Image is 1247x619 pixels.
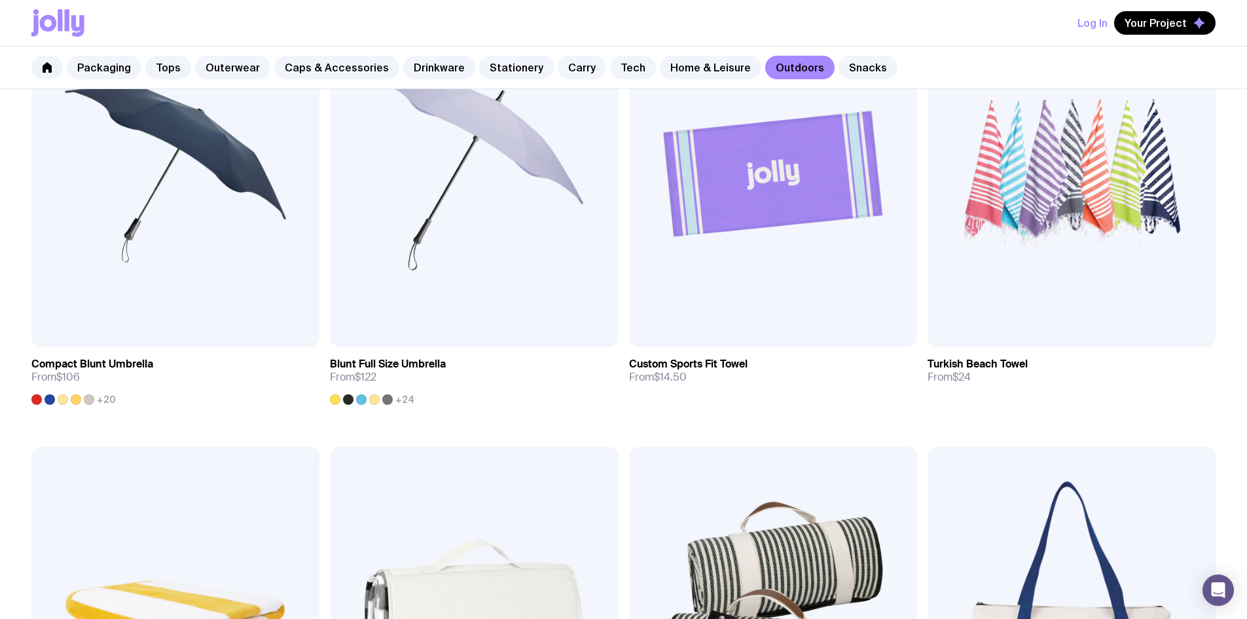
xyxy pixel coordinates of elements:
span: $14.50 [654,370,687,384]
button: Log In [1077,11,1108,35]
span: $122 [355,370,376,384]
span: Your Project [1125,16,1187,29]
h3: Compact Blunt Umbrella [31,358,153,371]
span: From [330,371,376,384]
a: Caps & Accessories [274,56,399,79]
a: Turkish Beach TowelFrom$24 [928,347,1216,394]
h3: Custom Sports Fit Towel [629,358,748,371]
div: Open Intercom Messenger [1202,574,1234,606]
a: Outerwear [195,56,270,79]
a: Compact Blunt UmbrellaFrom$106+20 [31,347,319,405]
a: Snacks [839,56,897,79]
a: Outdoors [765,56,835,79]
a: Carry [558,56,606,79]
a: Tops [145,56,191,79]
span: +20 [97,394,116,405]
a: Stationery [479,56,554,79]
span: From [629,371,687,384]
a: Drinkware [403,56,475,79]
a: Tech [610,56,656,79]
span: $24 [952,370,971,384]
a: Blunt Full Size UmbrellaFrom$122+24 [330,347,618,405]
button: Your Project [1114,11,1216,35]
span: From [928,371,971,384]
h3: Blunt Full Size Umbrella [330,358,446,371]
h3: Turkish Beach Towel [928,358,1028,371]
a: Custom Sports Fit TowelFrom$14.50 [629,347,917,394]
a: Home & Leisure [660,56,761,79]
a: Packaging [67,56,141,79]
span: +24 [395,394,414,405]
span: From [31,371,80,384]
span: $106 [56,370,80,384]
